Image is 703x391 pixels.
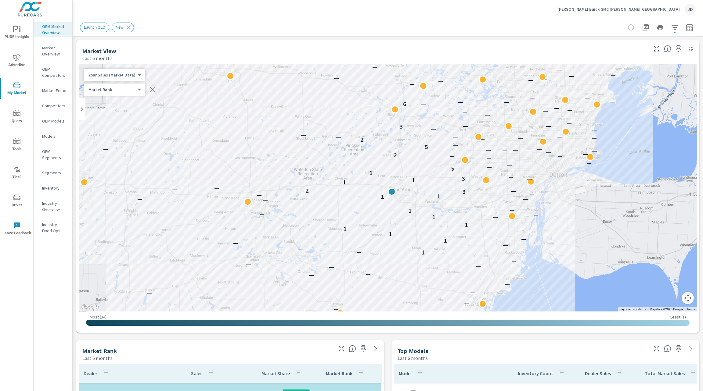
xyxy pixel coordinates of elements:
[394,151,397,159] p: 2
[466,135,471,142] p: —
[381,193,384,200] p: 1
[664,45,671,52] span: Find the biggest opportunities in your market for your inventory. Understand by postal code where...
[88,87,135,92] p: Market Rank
[470,289,475,296] p: —
[585,94,590,101] p: —
[409,80,415,87] p: —
[34,168,72,177] div: Segments
[504,98,509,105] p: —
[685,4,696,15] div: JD
[438,77,443,85] p: —
[620,307,646,311] button: Keyboard shortcuts
[610,98,615,105] p: —
[336,133,341,141] p: —
[356,248,362,255] p: —
[683,21,696,34] button: Select Date Range
[398,348,428,354] h5: Top Models
[557,133,562,140] p: —
[42,87,67,94] p: Market Editor
[650,307,683,311] span: Map data ©2025 Google
[686,344,696,354] a: See more details in report
[399,370,412,376] p: Model
[2,54,31,69] span: Advertise
[427,78,432,85] p: —
[526,146,531,153] p: —
[464,300,469,307] p: —
[382,273,387,280] p: —
[432,213,435,221] p: 1
[42,148,67,161] p: OEM Segments
[507,162,512,169] p: —
[513,146,518,153] p: —
[34,101,72,110] div: Competitors
[343,179,346,186] p: 1
[369,169,373,176] p: 1
[503,241,508,248] p: —
[389,230,392,238] p: 1
[453,133,458,140] p: —
[80,304,100,311] a: Open this area in Google Maps (opens a new window)
[421,249,425,256] p: 1
[592,148,597,155] p: —
[557,152,563,160] p: —
[42,66,67,78] p: OEM Competitors
[654,21,666,34] button: Print Report
[480,135,485,142] p: —
[2,194,31,209] span: Driver
[458,98,463,105] p: —
[34,116,72,126] div: OEM Models
[301,131,306,138] p: —
[112,23,134,32] div: New
[546,148,551,156] p: —
[557,6,680,12] p: [PERSON_NAME] Buick GMC [PERSON_NAME][GEOGRAPHIC_DATA]
[34,65,72,80] div: OEM Competitors
[80,304,100,311] img: Google
[569,72,574,80] p: —
[530,94,535,101] p: —
[34,147,72,162] div: OEM Segments
[2,26,31,41] span: PURE Insights
[334,74,339,82] p: —
[305,187,309,194] p: 2
[366,270,371,278] p: —
[2,110,31,125] span: Query
[359,344,368,354] span: Save this to your personalized report
[329,263,334,271] p: —
[2,222,31,237] span: Leave Feedback
[686,44,696,54] button: Minimize Widget
[437,193,440,200] p: 1
[485,111,490,118] p: —
[453,141,458,149] p: —
[462,108,467,115] p: —
[34,199,72,214] div: Industry Overview
[554,104,559,112] p: —
[42,118,67,124] p: OEM Models
[511,187,516,194] p: —
[82,348,117,354] h5: Market Rank
[42,170,67,176] p: Segments
[421,288,426,295] p: —
[326,370,352,376] p: Market Rank
[90,314,106,320] p: Most ( 34 )
[34,22,72,37] div: OEM Market Overview
[463,122,468,130] p: —
[592,134,597,142] p: —
[682,292,694,304] button: Map camera controls
[103,145,108,152] p: —
[425,143,428,151] p: 5
[261,370,290,376] p: Market Share
[42,133,67,139] p: Models
[435,106,440,113] p: —
[492,135,497,142] p: —
[687,307,695,311] a: Terms (opens in new tab)
[34,220,72,235] div: Industry Fixed Ops
[191,370,202,376] p: Sales
[543,107,548,114] p: —
[567,106,572,113] p: —
[585,370,611,376] p: Dealer Sales
[42,200,67,212] p: Industry Overview
[214,184,219,192] p: —
[2,166,31,181] span: Tier2
[529,190,535,197] p: —
[567,119,572,127] p: —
